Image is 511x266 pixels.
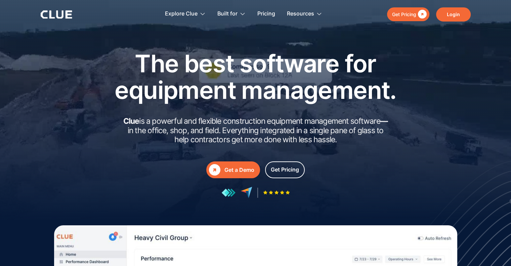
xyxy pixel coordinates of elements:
[206,161,260,178] a: Get a Demo
[287,3,322,25] div: Resources
[263,190,290,195] img: Five-star rating icon
[380,116,388,126] strong: —
[387,7,429,21] a: Get Pricing
[221,188,236,197] img: reviews at getapp
[121,117,390,145] h2: is a powerful and flexible construction equipment management software in the office, shop, and fi...
[165,3,198,25] div: Explore Clue
[241,187,252,198] img: reviews at capterra
[416,10,427,18] div: 
[287,3,314,25] div: Resources
[271,165,299,174] div: Get Pricing
[209,164,220,176] div: 
[104,50,407,103] h1: The best software for equipment management.
[217,3,238,25] div: Built for
[392,10,416,18] div: Get Pricing
[123,116,139,126] strong: Clue
[224,166,254,174] div: Get a Demo
[257,3,275,25] a: Pricing
[436,7,471,22] a: Login
[165,3,206,25] div: Explore Clue
[265,161,305,178] a: Get Pricing
[217,3,246,25] div: Built for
